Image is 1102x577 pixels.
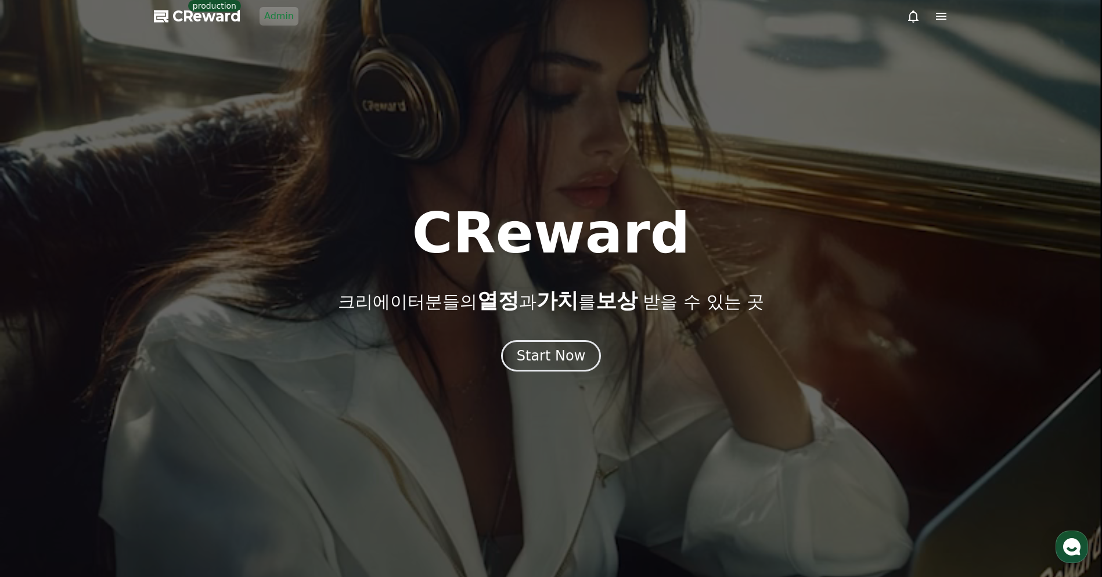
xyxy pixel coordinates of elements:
[536,288,578,312] span: 가치
[172,7,241,26] span: CReward
[260,7,298,26] a: Admin
[501,340,602,372] button: Start Now
[596,288,638,312] span: 보상
[477,288,519,312] span: 열정
[154,7,241,26] a: CReward
[501,352,602,363] a: Start Now
[412,205,690,261] h1: CReward
[338,289,764,312] p: 크리에이터분들의 과 를 받을 수 있는 곳
[517,347,586,365] div: Start Now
